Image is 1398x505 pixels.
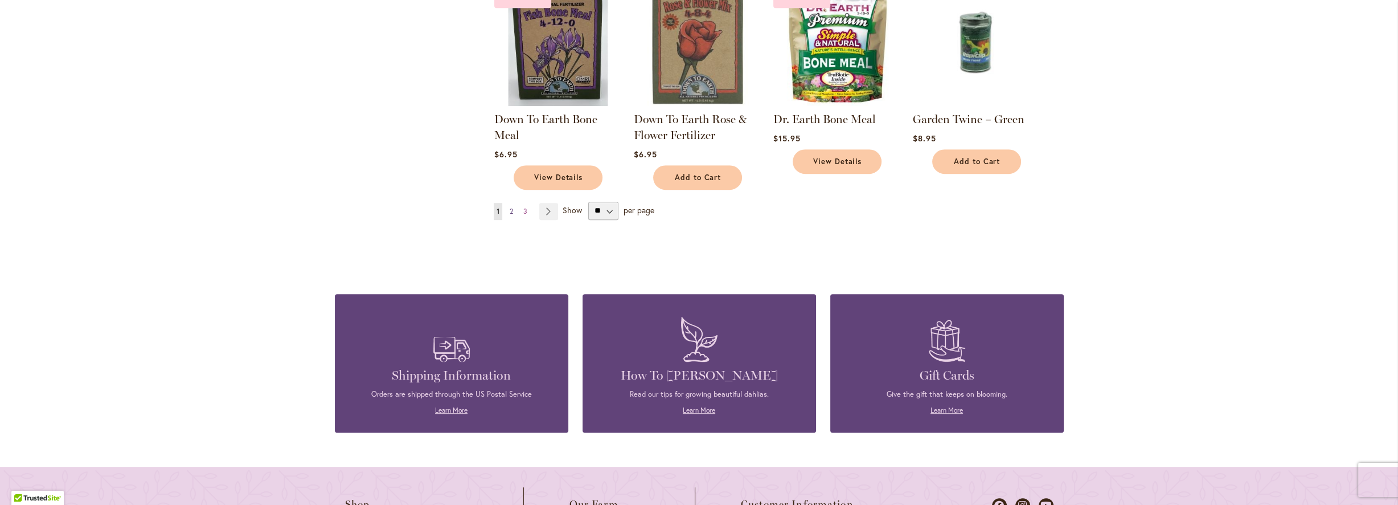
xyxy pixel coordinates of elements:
[913,112,1024,126] a: Garden Twine – Green
[352,368,551,384] h4: Shipping Information
[653,165,742,190] button: Add to Cart
[534,173,583,182] span: View Details
[847,368,1047,384] h4: Gift Cards
[624,204,654,215] span: per page
[514,165,602,190] a: View Details
[600,368,799,384] h4: How To [PERSON_NAME]
[563,204,582,215] span: Show
[847,389,1047,400] p: Give the gift that keeps on blooming.
[675,173,721,182] span: Add to Cart
[494,112,597,142] a: Down To Earth Bone Meal
[523,207,527,215] span: 3
[813,157,862,166] span: View Details
[507,203,516,220] a: 2
[793,149,882,174] a: View Details
[435,406,468,414] a: Learn More
[494,97,621,108] a: Down To Earth Bone Meal Sold Out
[497,207,499,215] span: 1
[930,406,963,414] a: Learn More
[913,133,936,144] span: $8.95
[773,133,801,144] span: $15.95
[352,389,551,400] p: Orders are shipped through the US Postal Service
[954,157,1001,166] span: Add to Cart
[773,112,876,126] a: Dr. Earth Bone Meal
[683,406,715,414] a: Learn More
[494,149,518,160] span: $6.95
[932,149,1021,174] button: Add to Cart
[510,207,513,215] span: 2
[634,112,747,142] a: Down To Earth Rose & Flower Fertilizer
[634,149,657,160] span: $6.95
[773,97,900,108] a: Dr. Earth Bone Meal Sold Out
[520,203,530,220] a: 3
[634,97,761,108] a: Down To Earth Rose & Flower Fertilizer
[913,97,1040,108] a: Garden Twine – Green
[600,389,799,400] p: Read our tips for growing beautiful dahlias.
[9,465,40,496] iframe: Launch Accessibility Center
